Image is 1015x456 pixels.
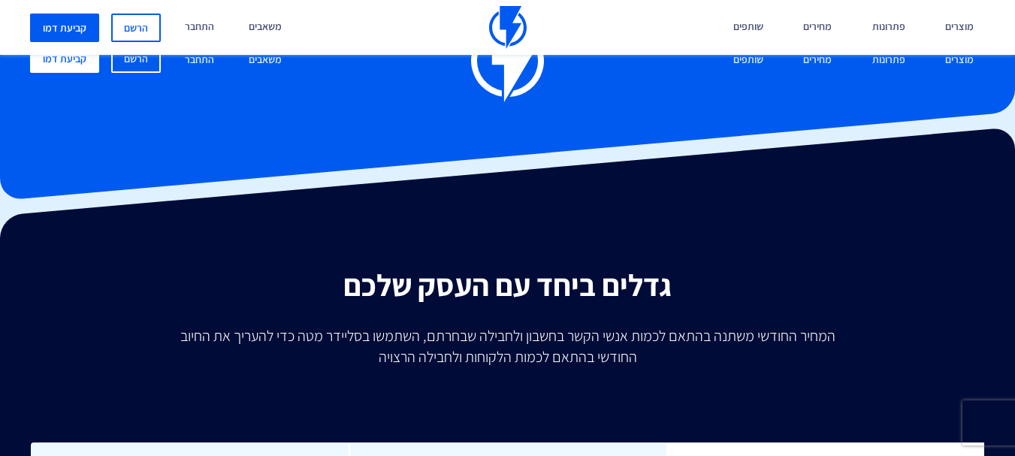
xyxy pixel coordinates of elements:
h2: גדלים ביחד עם העסק שלכם [11,269,1004,303]
a: הרשם [111,14,161,42]
a: מחירים [792,44,843,77]
a: שותפים [722,44,775,77]
a: התחבר [174,44,225,77]
a: קביעת דמו [30,44,99,73]
a: פתרונות [861,44,917,77]
a: הרשם [111,44,161,73]
p: המחיר החודשי משתנה בהתאם לכמות אנשי הקשר בחשבון ולחבילה שבחרתם, השתמשו בסליידר מטה כדי להעריך את ... [170,325,846,367]
a: מוצרים [934,44,985,77]
a: קביעת דמו [30,14,99,42]
a: משאבים [237,44,293,77]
